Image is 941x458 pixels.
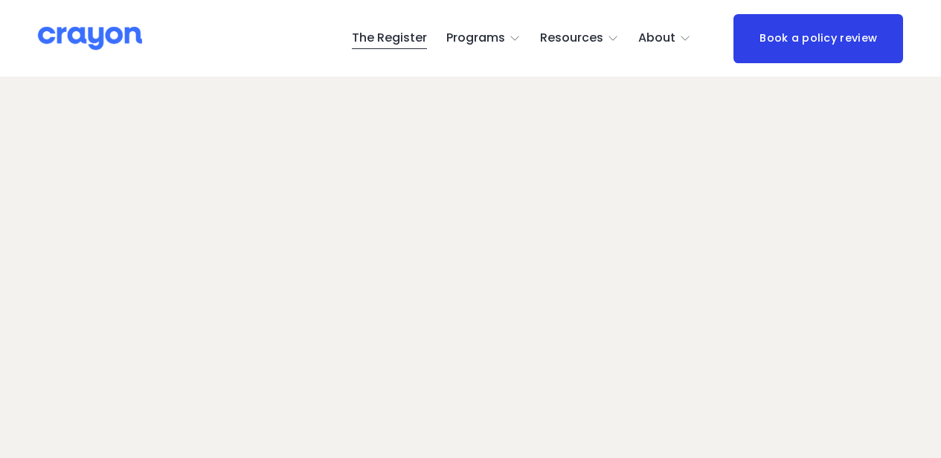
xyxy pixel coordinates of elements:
[38,25,142,51] img: Crayon
[733,14,903,63] a: Book a policy review
[540,27,620,51] a: folder dropdown
[540,28,603,49] span: Resources
[638,28,675,49] span: About
[446,27,521,51] a: folder dropdown
[352,27,427,51] a: The Register
[638,27,692,51] a: folder dropdown
[446,28,505,49] span: Programs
